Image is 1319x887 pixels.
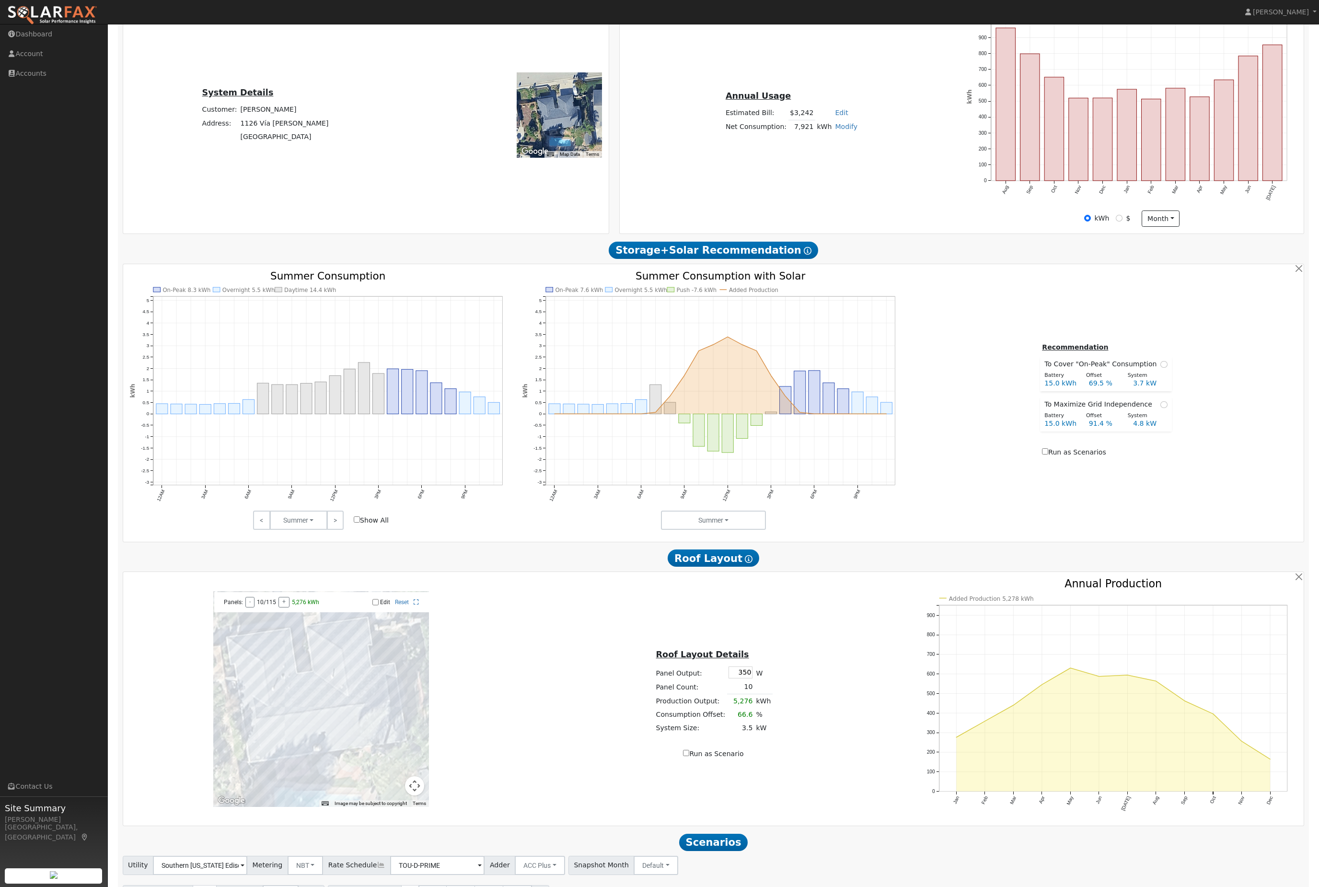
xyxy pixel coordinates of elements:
circle: onclick="" [581,412,585,416]
td: Panel Count: [654,680,727,694]
text: 100 [926,770,935,775]
a: Open this area in Google Maps (opens a new window) [519,145,551,158]
circle: onclick="" [740,343,744,347]
div: 15.0 kWh [1040,378,1084,388]
input: $ [1116,215,1122,222]
rect: onclick="" [867,397,878,414]
text: 700 [979,67,987,72]
text: Feb [980,795,988,805]
text: Aug [1151,795,1160,805]
text: -1.5 [533,445,542,451]
text: kWh [521,384,528,397]
u: System Details [202,88,274,97]
a: Modify [835,123,857,130]
circle: onclick="" [553,412,556,416]
text: Sep [1180,795,1189,805]
circle: onclick="" [596,412,600,416]
div: 4.8 kW [1128,419,1172,429]
label: Run as Scenarios [1042,447,1106,457]
rect: onclick="" [185,404,197,414]
circle: onclick="" [954,735,958,739]
td: 5,276 [727,694,754,708]
text: 6PM [417,489,425,500]
rect: onclick="" [359,362,370,414]
rect: onclick="" [852,392,863,414]
rect: onclick="" [1045,77,1064,181]
rect: onclick="" [459,392,471,414]
text: 3.5 [142,331,149,337]
text: 5 [539,297,542,303]
rect: onclick="" [996,28,1016,181]
rect: onclick="" [474,397,486,414]
a: Edit [835,109,848,117]
label: kWh [1094,213,1109,223]
rect: onclick="" [823,383,834,414]
text: 0 [984,178,987,183]
rect: onclick="" [344,369,355,414]
button: Keyboard shortcuts [547,151,554,158]
text: 600 [926,671,935,677]
button: Default [634,856,678,875]
div: 69.5 % [1084,378,1128,388]
text: 900 [979,35,987,40]
rect: onclick="" [765,412,777,414]
rect: onclick="" [1020,54,1040,181]
td: Production Output: [654,694,727,708]
circle: onclick="" [567,412,571,416]
rect: onclick="" [548,404,560,414]
img: retrieve [50,871,58,879]
div: [PERSON_NAME] [5,815,103,825]
text: Summer Consumption [270,269,385,281]
rect: onclick="" [272,385,283,414]
div: 3.7 kW [1128,378,1172,388]
input: Run as Scenarios [1042,448,1048,455]
rect: onclick="" [1239,56,1259,181]
text: 9AM [287,489,295,500]
td: [GEOGRAPHIC_DATA] [239,130,330,143]
text: Feb [1147,185,1156,195]
circle: onclick="" [769,373,773,377]
rect: onclick="" [578,404,589,414]
text: [DATE] [1120,795,1132,812]
button: Summer [661,511,766,530]
circle: onclick="" [1211,712,1215,716]
text: 1.5 [535,377,542,382]
rect: onclick="" [794,371,806,414]
span: Site Summary [5,802,103,815]
img: Google [216,794,247,807]
circle: onclick="" [625,412,628,416]
span: Storage+Solar Recommendation [609,242,818,259]
circle: onclick="" [697,349,701,353]
circle: onclick="" [1068,666,1072,670]
text: On-Peak 8.3 kWh [162,287,210,293]
span: 10/115 [257,599,276,606]
rect: onclick="" [780,386,791,414]
text: [DATE] [1265,185,1277,201]
text: 500 [979,98,987,104]
text: 4 [146,320,149,326]
text: Apr [1038,795,1046,805]
td: 1126 Vía [PERSON_NAME] [239,117,330,130]
text: Jan [952,795,960,805]
circle: onclick="" [827,412,831,416]
rect: onclick="" [722,414,733,453]
a: Full Screen [414,599,419,606]
rect: onclick="" [228,403,240,414]
rect: onclick="" [488,402,500,414]
rect: onclick="" [635,399,647,414]
text: Annual Production [1064,577,1162,590]
text: Summer Consumption with Solar [636,269,806,281]
rect: onclick="" [563,404,575,414]
text: 200 [979,146,987,152]
text: 3PM [766,489,775,500]
circle: onclick="" [870,412,874,416]
td: 3.5 [727,721,754,735]
td: Net Consumption: [724,120,788,134]
rect: onclick="" [243,399,254,414]
rect: onclick="" [837,389,849,414]
rect: onclick="" [199,404,211,414]
text: 0 [539,411,542,416]
rect: onclick="" [592,404,603,414]
i: Show Help [745,555,752,563]
rect: onclick="" [301,383,312,414]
